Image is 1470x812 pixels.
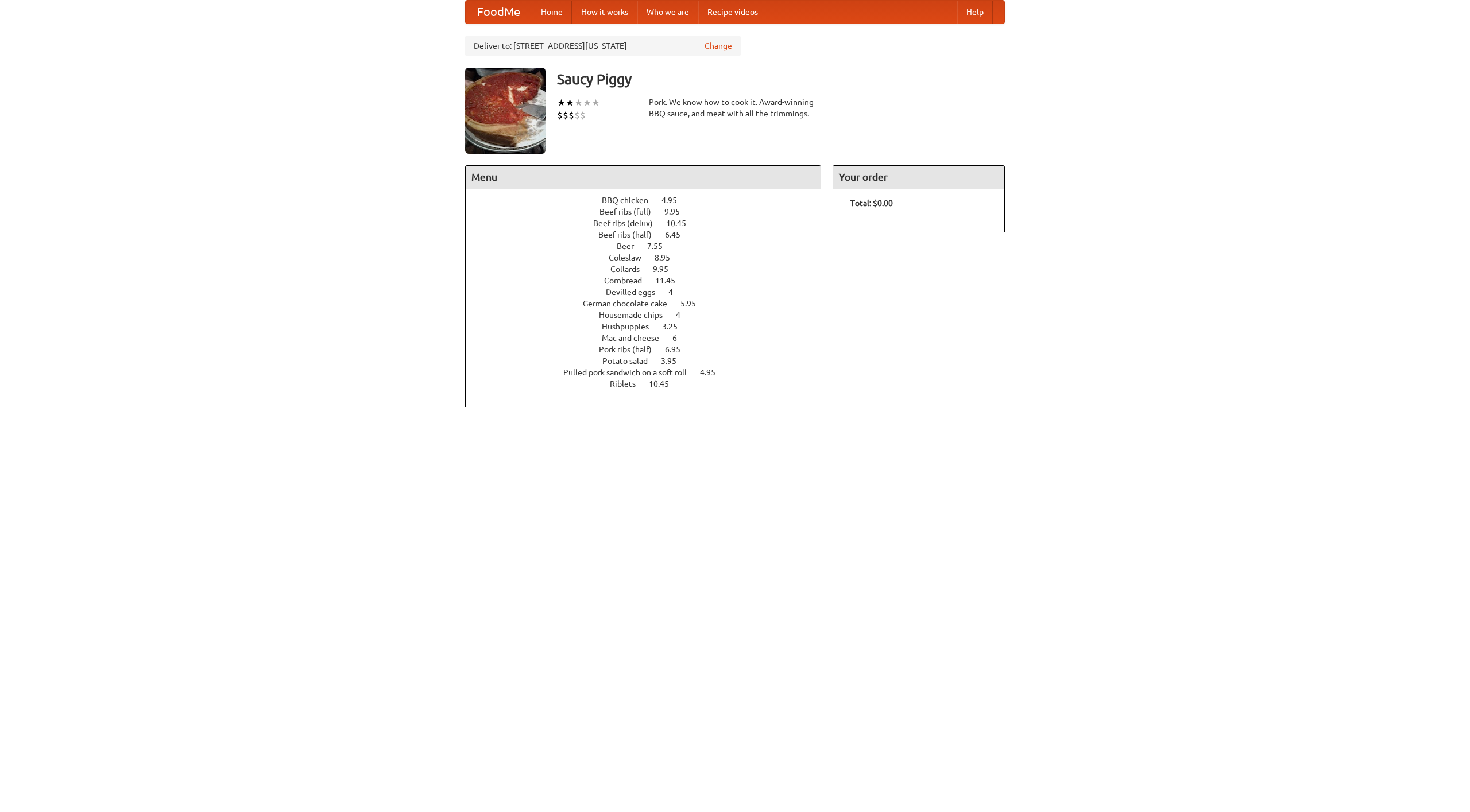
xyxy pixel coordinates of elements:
span: BBQ chicken [602,196,660,205]
span: 10.45 [649,379,680,388]
a: Pork ribs (half) 6.95 [599,345,702,354]
span: Potato salad [602,356,659,366]
a: Collards 9.95 [610,265,690,274]
a: Beef ribs (delux) 10.45 [593,219,707,228]
span: 8.95 [655,253,682,262]
li: ★ [566,96,574,109]
span: 4 [668,287,684,297]
span: Devilled eggs [606,287,667,297]
span: 6.95 [665,345,692,354]
span: Pulled pork sandwich on a soft roll [563,368,698,377]
span: German chocolate cake [583,299,679,308]
span: 9.95 [653,265,680,274]
li: $ [557,109,563,122]
a: Riblets 10.45 [610,379,690,388]
span: 10.45 [666,219,698,228]
span: Beef ribs (full) [599,207,663,216]
span: Riblets [610,379,647,388]
a: Change [705,40,732,52]
a: Hushpuppies 3.25 [602,322,699,331]
span: Beef ribs (half) [598,230,663,239]
a: Beer 7.55 [617,242,684,251]
a: Recipe videos [698,1,767,24]
span: Cornbread [604,276,653,285]
li: $ [563,109,568,122]
span: 3.25 [662,322,689,331]
a: Home [532,1,572,24]
span: 4.95 [661,196,688,205]
span: Beer [617,242,645,251]
span: 11.45 [655,276,687,285]
h3: Saucy Piggy [557,68,1005,91]
span: 7.55 [647,242,674,251]
span: 3.95 [661,356,688,366]
span: 4.95 [700,368,727,377]
a: Cornbread 11.45 [604,276,697,285]
a: Beef ribs (full) 9.95 [599,207,701,216]
span: Hushpuppies [602,322,660,331]
h4: Menu [466,166,821,189]
a: FoodMe [466,1,532,24]
li: ★ [557,96,566,109]
span: 4 [676,310,692,320]
span: 6 [672,333,688,343]
li: ★ [574,96,583,109]
li: $ [568,109,574,122]
span: Mac and cheese [602,333,671,343]
span: Housemade chips [599,310,674,320]
span: 5.95 [680,299,707,308]
span: Collards [610,265,651,274]
span: 6.45 [665,230,692,239]
div: Pork. We know how to cook it. Award-winning BBQ sauce, and meat with all the trimmings. [649,96,821,119]
a: Beef ribs (half) 6.45 [598,230,702,239]
a: Housemade chips 4 [599,310,702,320]
h4: Your order [833,166,1004,189]
a: German chocolate cake 5.95 [583,299,717,308]
a: BBQ chicken 4.95 [602,196,698,205]
img: angular.jpg [465,68,546,154]
li: ★ [583,96,591,109]
b: Total: $0.00 [850,199,893,208]
span: 9.95 [664,207,691,216]
a: Pulled pork sandwich on a soft roll 4.95 [563,368,737,377]
a: Devilled eggs 4 [606,287,694,297]
span: Beef ribs (delux) [593,219,664,228]
a: Who we are [637,1,698,24]
li: $ [574,109,580,122]
a: How it works [572,1,637,24]
li: ★ [591,96,600,109]
span: Coleslaw [609,253,653,262]
a: Mac and cheese 6 [602,333,698,343]
span: Pork ribs (half) [599,345,663,354]
a: Coleslaw 8.95 [609,253,691,262]
a: Help [957,1,993,24]
div: Deliver to: [STREET_ADDRESS][US_STATE] [465,36,741,56]
li: $ [580,109,586,122]
a: Potato salad 3.95 [602,356,698,366]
